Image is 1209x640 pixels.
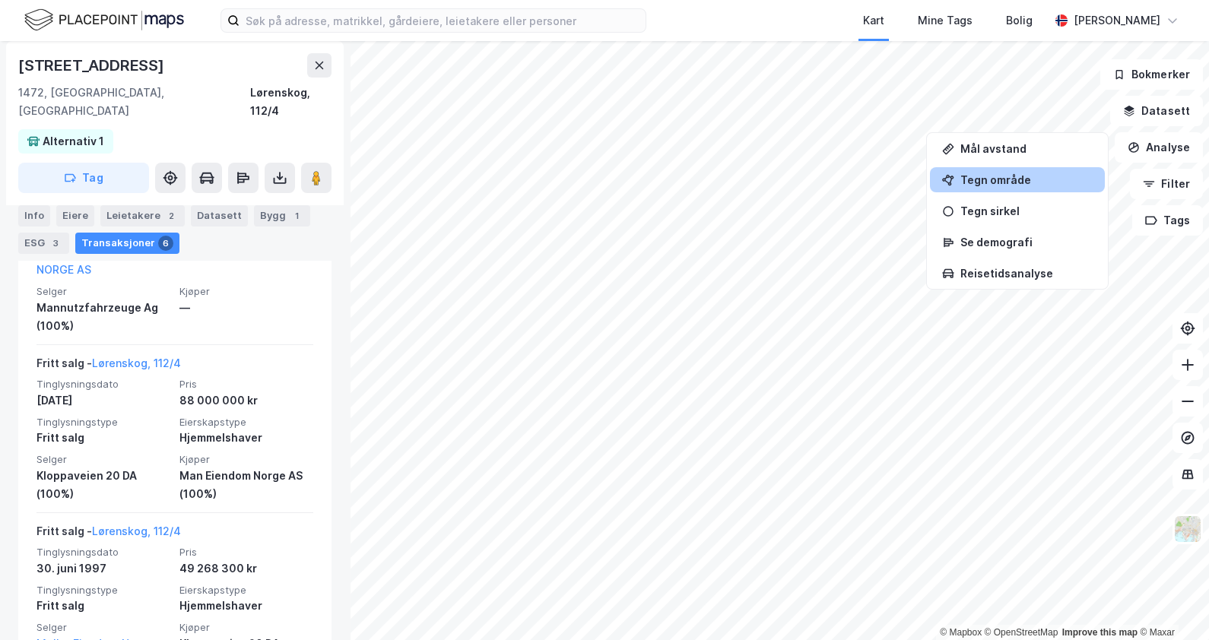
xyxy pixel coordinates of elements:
[56,205,94,227] div: Eiere
[1074,11,1160,30] div: [PERSON_NAME]
[36,416,170,429] span: Tinglysningstype
[18,84,250,120] div: 1472, [GEOGRAPHIC_DATA], [GEOGRAPHIC_DATA]
[36,559,170,578] div: 30. juni 1997
[1115,132,1203,163] button: Analyse
[250,84,332,120] div: Lørenskog, 112/4
[1100,59,1203,90] button: Bokmerker
[960,142,1093,155] div: Mål avstand
[36,299,170,335] div: Mannutzfahrzeuge Ag (100%)
[36,597,170,615] div: Fritt salg
[179,391,313,410] div: 88 000 000 kr
[163,208,179,223] div: 2
[179,584,313,597] span: Eierskapstype
[1132,205,1203,236] button: Tags
[1062,627,1138,638] a: Improve this map
[92,524,181,537] a: Lørenskog, 112/4
[985,627,1058,638] a: OpenStreetMap
[191,205,248,227] div: Datasett
[1130,169,1203,199] button: Filter
[179,467,313,503] div: Man Eiendom Norge AS (100%)
[1110,96,1203,126] button: Datasett
[179,378,313,391] span: Pris
[940,627,982,638] a: Mapbox
[179,559,313,578] div: 49 268 300 kr
[158,236,173,251] div: 6
[36,354,181,379] div: Fritt salg -
[36,621,170,634] span: Selger
[48,236,63,251] div: 3
[24,7,184,33] img: logo.f888ab2527a4732fd821a326f86c7f29.svg
[1133,567,1209,640] div: Kontrollprogram for chat
[75,233,179,254] div: Transaksjoner
[36,429,170,447] div: Fritt salg
[100,205,185,227] div: Leietakere
[36,391,170,410] div: [DATE]
[18,233,69,254] div: ESG
[179,621,313,634] span: Kjøper
[179,453,313,466] span: Kjøper
[179,285,313,298] span: Kjøper
[960,236,1093,249] div: Se demografi
[960,267,1093,280] div: Reisetidsanalyse
[179,546,313,559] span: Pris
[18,205,50,227] div: Info
[960,204,1093,217] div: Tegn sirkel
[18,53,167,78] div: [STREET_ADDRESS]
[36,467,170,503] div: Kloppaveien 20 DA (100%)
[36,522,181,547] div: Fritt salg -
[254,205,310,227] div: Bygg
[179,429,313,447] div: Hjemmelshaver
[36,378,170,391] span: Tinglysningsdato
[1006,11,1033,30] div: Bolig
[179,597,313,615] div: Hjemmelshaver
[918,11,973,30] div: Mine Tags
[1133,567,1209,640] iframe: Chat Widget
[36,584,170,597] span: Tinglysningstype
[36,546,170,559] span: Tinglysningsdato
[18,163,149,193] button: Tag
[43,132,104,150] div: Alternativ 1
[289,208,304,223] div: 1
[92,356,181,369] a: Lørenskog, 112/4
[960,173,1093,186] div: Tegn område
[240,9,646,32] input: Søk på adresse, matrikkel, gårdeiere, leietakere eller personer
[36,285,170,298] span: Selger
[179,416,313,429] span: Eierskapstype
[179,299,313,317] div: —
[36,453,170,466] span: Selger
[1173,515,1202,543] img: Z
[863,11,884,30] div: Kart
